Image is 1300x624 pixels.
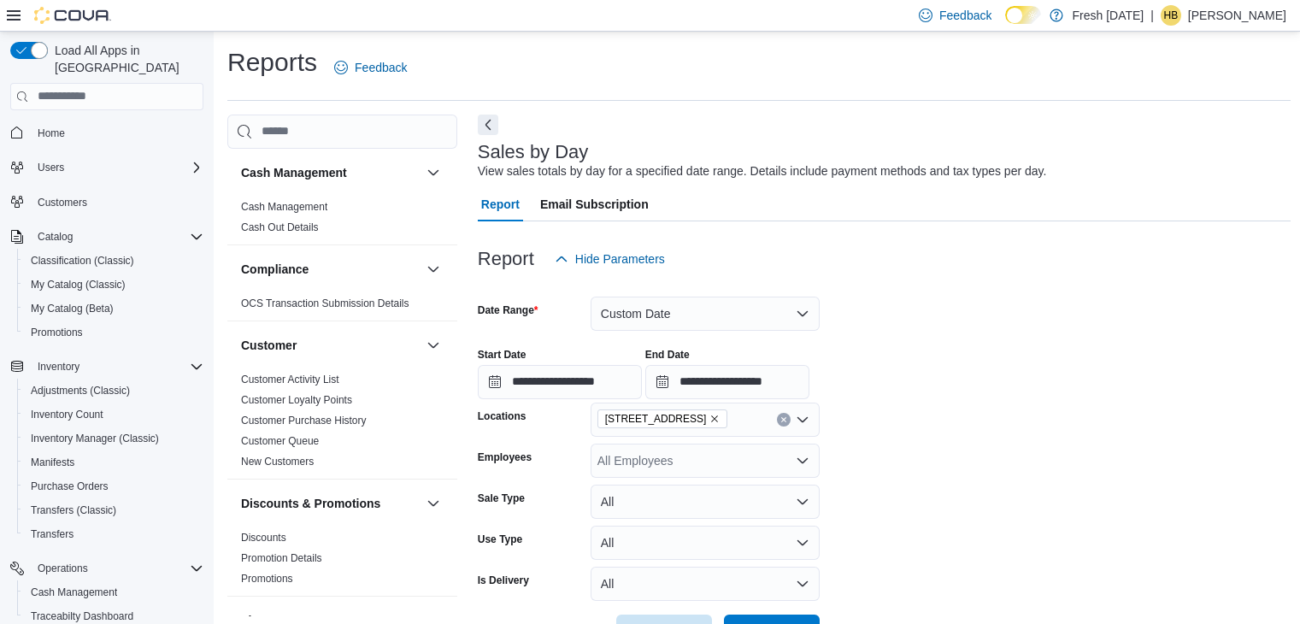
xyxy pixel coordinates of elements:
a: My Catalog (Classic) [24,274,132,295]
span: Customer Loyalty Points [241,393,352,407]
div: Discounts & Promotions [227,527,457,596]
a: Customer Activity List [241,374,339,386]
span: Operations [31,558,203,579]
h3: Cash Management [241,164,347,181]
span: Classification (Classic) [31,254,134,268]
a: New Customers [241,456,314,468]
span: Customers [38,196,87,209]
span: Purchase Orders [31,480,109,493]
div: Customer [227,369,457,479]
a: Feedback [327,50,414,85]
span: [STREET_ADDRESS] [605,410,707,427]
button: Discounts & Promotions [241,495,420,512]
button: Custom Date [591,297,820,331]
input: Press the down key to open a popover containing a calendar. [478,365,642,399]
a: Promotion Details [241,552,322,564]
button: Transfers [17,522,210,546]
span: Home [38,127,65,140]
a: Cash Out Details [241,221,319,233]
label: Locations [478,409,526,423]
a: Customer Queue [241,435,319,447]
a: Inventory Manager (Classic) [24,428,166,449]
button: Operations [31,558,95,579]
span: Load All Apps in [GEOGRAPHIC_DATA] [48,42,203,76]
span: Manifests [24,452,203,473]
label: Use Type [478,533,522,546]
span: HB [1164,5,1179,26]
button: Clear input [777,413,791,427]
span: Purchase Orders [24,476,203,497]
span: Cash Management [24,582,203,603]
span: New Customers [241,455,314,468]
span: Discounts [241,531,286,545]
div: Harley Bialczyk [1161,5,1181,26]
span: Transfers [31,527,74,541]
button: Inventory [31,356,86,377]
span: Dark Mode [1005,24,1006,25]
label: Date Range [478,303,538,317]
span: Transfers (Classic) [31,503,116,517]
span: Hide Parameters [575,250,665,268]
span: My Catalog (Beta) [31,302,114,315]
span: Promotion Details [241,551,322,565]
a: Cash Management [241,201,327,213]
a: My Catalog (Beta) [24,298,121,319]
span: 1407 Cinnamon Hill Lane [597,409,728,428]
div: Cash Management [227,197,457,244]
p: [PERSON_NAME] [1188,5,1286,26]
h3: Customer [241,337,297,354]
span: Inventory Manager (Classic) [24,428,203,449]
span: Inventory Count [24,404,203,425]
p: | [1150,5,1154,26]
span: Catalog [31,227,203,247]
button: My Catalog (Beta) [17,297,210,321]
span: My Catalog (Beta) [24,298,203,319]
img: Cova [34,7,111,24]
button: Customers [3,190,210,215]
button: Users [3,156,210,180]
a: Discounts [241,532,286,544]
span: Inventory [38,360,79,374]
span: Promotions [31,326,83,339]
button: Cash Management [17,580,210,604]
button: Catalog [31,227,79,247]
span: Inventory Count [31,408,103,421]
button: Home [3,121,210,145]
h3: Discounts & Promotions [241,495,380,512]
span: Promotions [24,322,203,343]
button: Compliance [423,259,444,280]
span: Inventory Manager (Classic) [31,432,159,445]
button: Inventory [3,355,210,379]
span: Operations [38,562,88,575]
div: View sales totals by day for a specified date range. Details include payment methods and tax type... [478,162,1047,180]
a: Home [31,123,72,144]
button: Adjustments (Classic) [17,379,210,403]
a: Manifests [24,452,81,473]
span: Feedback [355,59,407,76]
span: Transfers (Classic) [24,500,203,521]
button: Transfers (Classic) [17,498,210,522]
span: Feedback [939,7,991,24]
span: Inventory [31,356,203,377]
button: Users [31,157,71,178]
button: Hide Parameters [548,242,672,276]
button: Purchase Orders [17,474,210,498]
span: My Catalog (Classic) [24,274,203,295]
button: Discounts & Promotions [423,493,444,514]
input: Dark Mode [1005,6,1041,24]
a: Transfers (Classic) [24,500,123,521]
button: Customer [423,335,444,356]
span: Manifests [31,456,74,469]
a: Customer Purchase History [241,415,367,427]
span: Cash Out Details [241,221,319,234]
h1: Reports [227,45,317,79]
span: Transfers [24,524,203,545]
div: Compliance [227,293,457,321]
span: Report [481,187,520,221]
button: Cash Management [241,164,420,181]
a: Classification (Classic) [24,250,141,271]
label: End Date [645,348,690,362]
button: Classification (Classic) [17,249,210,273]
a: Purchase Orders [24,476,115,497]
span: Users [31,157,203,178]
